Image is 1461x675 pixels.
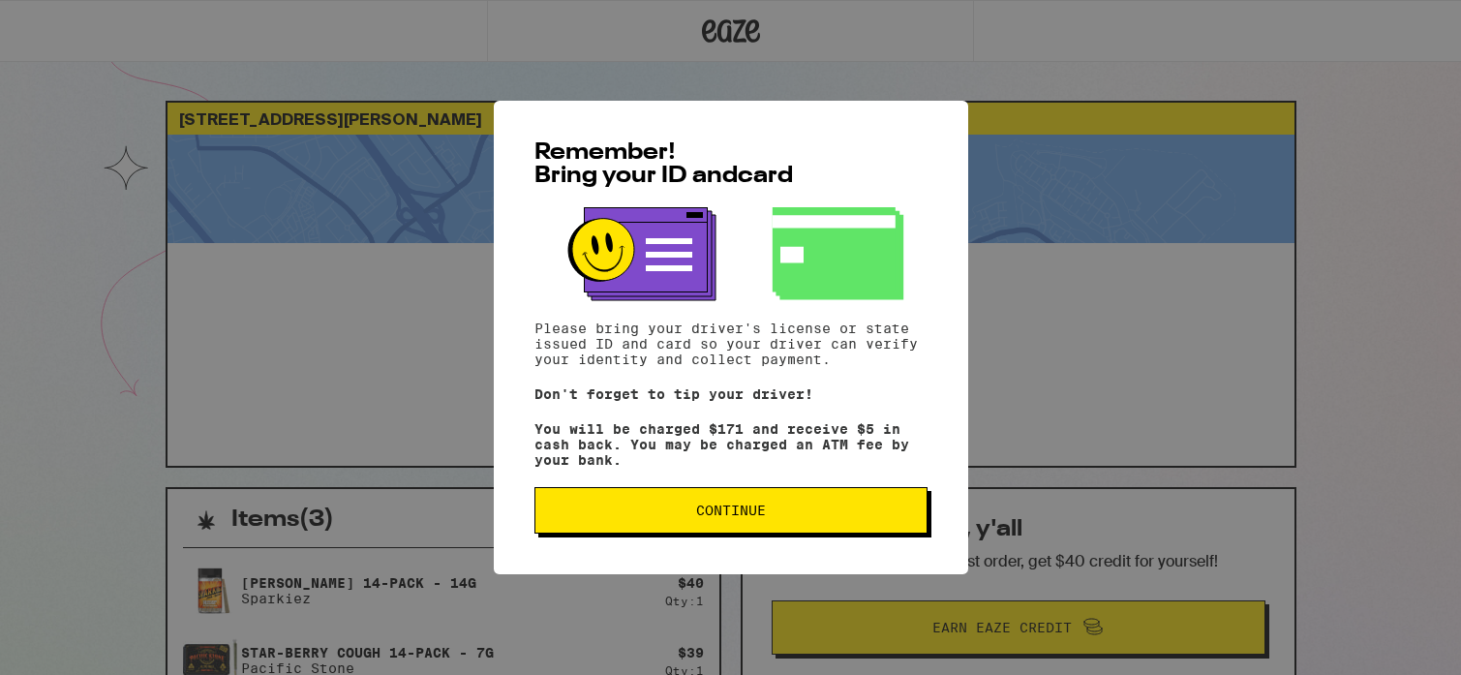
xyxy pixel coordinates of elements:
[534,386,928,402] p: Don't forget to tip your driver!
[534,321,928,367] p: Please bring your driver's license or state issued ID and card so your driver can verify your ide...
[696,504,766,517] span: Continue
[534,141,793,188] span: Remember! Bring your ID and card
[534,487,928,534] button: Continue
[534,421,928,468] p: You will be charged $171 and receive $5 in cash back. You may be charged an ATM fee by your bank.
